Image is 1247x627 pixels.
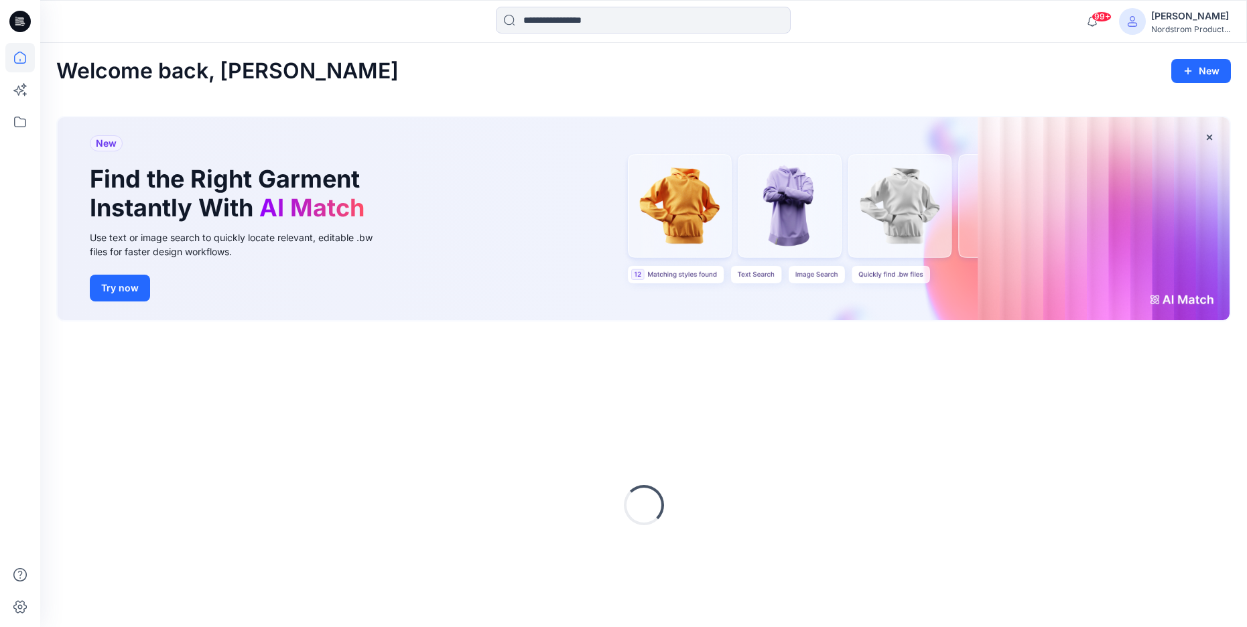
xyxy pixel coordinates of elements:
[90,165,371,222] h1: Find the Right Garment Instantly With
[56,59,399,84] h2: Welcome back, [PERSON_NAME]
[1151,8,1230,24] div: [PERSON_NAME]
[1151,24,1230,34] div: Nordstrom Product...
[90,230,391,259] div: Use text or image search to quickly locate relevant, editable .bw files for faster design workflows.
[1171,59,1231,83] button: New
[259,193,365,222] span: AI Match
[90,275,150,301] button: Try now
[96,135,117,151] span: New
[1092,11,1112,22] span: 99+
[1127,16,1138,27] svg: avatar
